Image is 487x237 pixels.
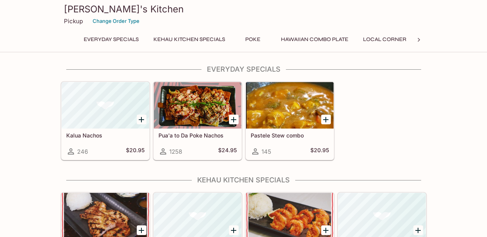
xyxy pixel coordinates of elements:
[66,132,145,139] h5: Kalua Nachos
[126,147,145,156] h5: $20.95
[137,115,146,124] button: Add Kalua Nachos
[62,82,149,129] div: Kalua Nachos
[153,82,242,160] a: Pua'a to Da Poke Nachos1258$24.95
[149,34,229,45] button: Kehau Kitchen Specials
[229,115,239,124] button: Add Pua'a to Da Poke Nachos
[169,148,182,155] span: 1258
[277,34,353,45] button: Hawaiian Combo Plate
[218,147,237,156] h5: $24.95
[64,3,423,15] h3: [PERSON_NAME]'s Kitchen
[137,225,146,235] button: Add Broke Da Mouth Pulehu Chicken
[413,225,423,235] button: Add Uncle Dennis' Pulehu Rib Plate
[321,225,331,235] button: Add Kahuku Style Shrimp Plate
[77,148,88,155] span: 246
[154,82,241,129] div: Pua'a to Da Poke Nachos
[262,148,271,155] span: 145
[158,132,237,139] h5: Pua'a to Da Poke Nachos
[246,82,334,129] div: Pastele Stew combo
[310,147,329,156] h5: $20.95
[246,82,334,160] a: Pastele Stew combo145$20.95
[79,34,143,45] button: Everyday Specials
[251,132,329,139] h5: Pastele Stew combo
[61,65,427,74] h4: Everyday Specials
[236,34,270,45] button: Poke
[321,115,331,124] button: Add Pastele Stew combo
[61,82,150,160] a: Kalua Nachos246$20.95
[64,17,83,25] p: Pickup
[359,34,411,45] button: Local Corner
[89,15,143,27] button: Change Order Type
[61,176,427,184] h4: Kehau Kitchen Specials
[229,225,239,235] button: Add Chili Pepah Watah Chicken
